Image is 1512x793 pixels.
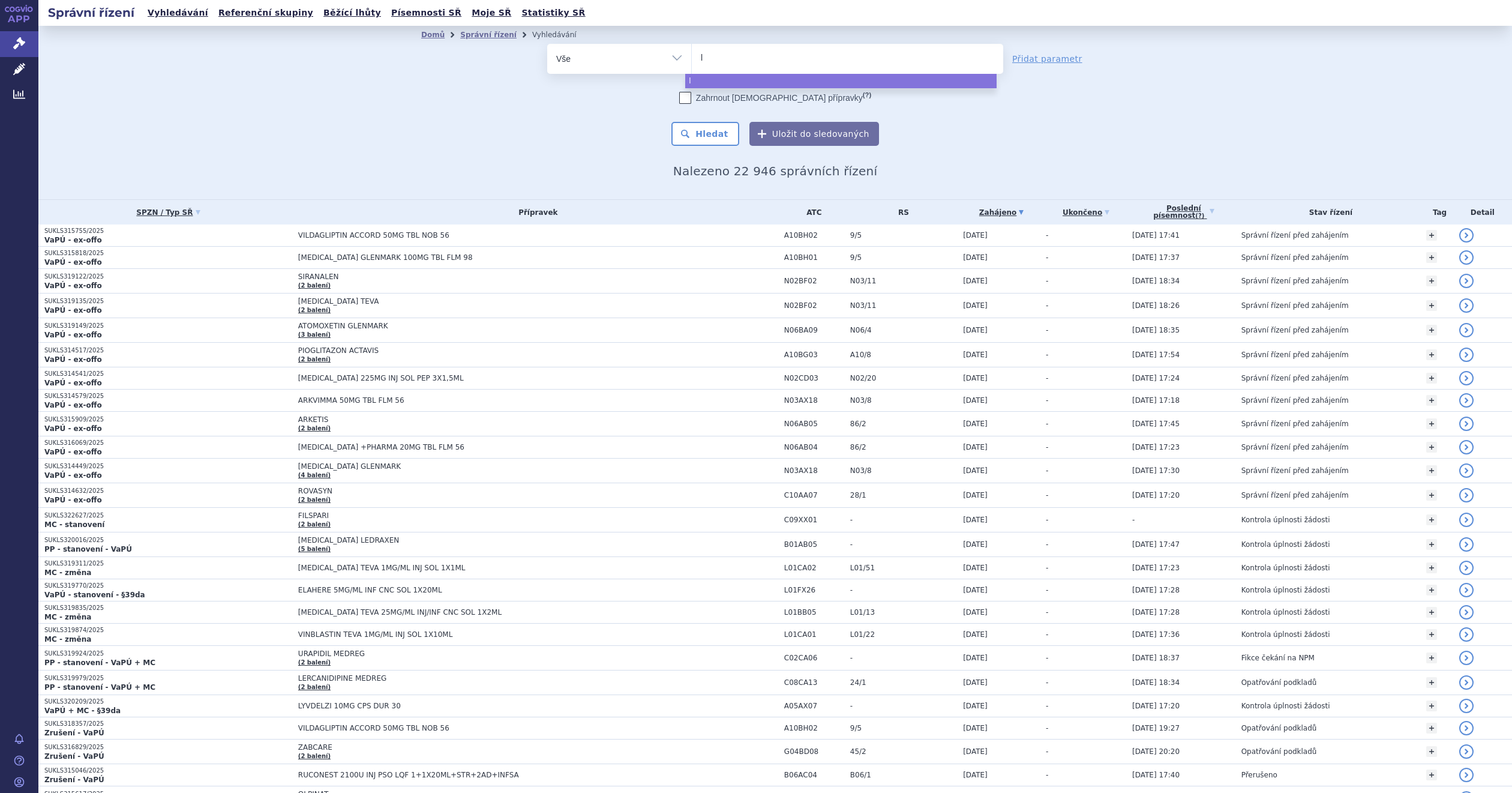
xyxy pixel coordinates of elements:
strong: VaPÚ - ex-offo [44,448,102,456]
strong: Zrušení - VaPÚ [44,752,104,761]
a: Statistiky SŘ [518,5,589,21]
span: Správní řízení před zahájením [1241,231,1349,240]
span: N06AB04 [784,443,844,451]
span: G04BD08 [784,747,844,756]
span: Správní řízení před zahájením [1241,351,1349,359]
a: (2 balení) [298,356,331,363]
span: FILSPARI [298,511,598,520]
p: SUKLS322627/2025 [44,511,292,520]
a: + [1426,607,1437,618]
span: [DATE] [963,301,988,310]
span: Kontrola úplnosti žádosti [1241,564,1330,572]
span: [DATE] [963,516,988,524]
a: detail [1459,675,1474,690]
span: A10BG03 [784,351,844,359]
a: + [1426,653,1437,663]
span: [DATE] 20:20 [1132,747,1180,756]
span: C08CA13 [784,678,844,687]
strong: MC - změna [44,613,91,621]
span: - [1046,540,1048,549]
span: [DATE] 18:26 [1132,301,1180,310]
th: Tag [1420,200,1453,225]
a: detail [1459,417,1474,431]
span: - [850,654,957,662]
span: [DATE] 17:45 [1132,420,1180,428]
a: SPZN / Typ SŘ [44,204,292,221]
a: Domů [421,31,445,39]
strong: VaPÚ - ex-offo [44,471,102,480]
a: (2 balení) [298,753,331,759]
p: SUKLS319311/2025 [44,559,292,568]
th: Přípravek [292,200,778,225]
span: A10BH02 [784,231,844,240]
span: [DATE] 17:30 [1132,466,1180,475]
span: B06/1 [850,771,957,779]
a: + [1426,230,1437,241]
a: (2 balení) [298,659,331,666]
span: - [1046,374,1048,382]
a: Písemnosti SŘ [388,5,465,21]
span: N06BA09 [784,326,844,334]
span: Fikce čekání na NPM [1241,654,1315,662]
strong: VaPÚ + MC - §39da [44,707,121,715]
a: (2 balení) [298,425,331,432]
span: - [1046,491,1048,499]
span: - [1046,586,1048,594]
span: N02BF02 [784,277,844,285]
span: [MEDICAL_DATA] GLENMARK 100MG TBL FLM 98 [298,253,598,262]
span: N03/11 [850,277,957,285]
span: B01AB05 [784,540,844,549]
span: - [1046,277,1048,285]
a: Referenční skupiny [215,5,317,21]
p: SUKLS320209/2025 [44,698,292,706]
span: - [1046,231,1048,240]
a: detail [1459,768,1474,782]
span: [DATE] [963,540,988,549]
span: [DATE] [963,231,988,240]
span: N06AB05 [784,420,844,428]
span: - [1046,678,1048,687]
span: Správní řízení před zahájením [1241,374,1349,382]
a: detail [1459,298,1474,313]
span: [DATE] [963,443,988,451]
p: SUKLS319149/2025 [44,322,292,330]
span: [DATE] [963,771,988,779]
span: [DATE] [963,724,988,732]
span: Kontrola úplnosti žádosti [1241,608,1330,617]
span: Kontrola úplnosti žádosti [1241,516,1330,524]
a: + [1426,723,1437,734]
span: [DATE] 17:20 [1132,702,1180,710]
a: Správní řízení [460,31,517,39]
a: + [1426,276,1437,286]
span: L01BB05 [784,608,844,617]
p: SUKLS314579/2025 [44,392,292,400]
span: Správní řízení před zahájením [1241,326,1349,334]
span: - [1046,326,1048,334]
p: SUKLS315046/2025 [44,767,292,775]
th: RS [844,200,957,225]
span: [DATE] [963,374,988,382]
span: ROVASYN [298,487,598,495]
span: - [1132,516,1135,524]
span: ZABCARE [298,743,598,752]
span: [DATE] [963,351,988,359]
span: - [1046,466,1048,475]
span: LYVDELZI 10MG CPS DUR 30 [298,702,598,710]
span: - [850,702,957,710]
a: detail [1459,393,1474,408]
strong: PP - stanovení - VaPÚ [44,545,132,553]
strong: VaPÚ - ex-offo [44,306,102,315]
a: detail [1459,440,1474,454]
a: (3 balení) [298,331,331,338]
a: detail [1459,561,1474,575]
span: [DATE] 17:54 [1132,351,1180,359]
span: URAPIDIL MEDREG [298,650,598,658]
th: Stav řízení [1235,200,1421,225]
span: [DATE] 17:36 [1132,630,1180,639]
span: Kontrola úplnosti žádosti [1241,586,1330,594]
a: + [1426,585,1437,596]
span: [DATE] 17:28 [1132,608,1180,617]
span: [DATE] [963,608,988,617]
span: - [1046,654,1048,662]
a: Moje SŘ [468,5,515,21]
